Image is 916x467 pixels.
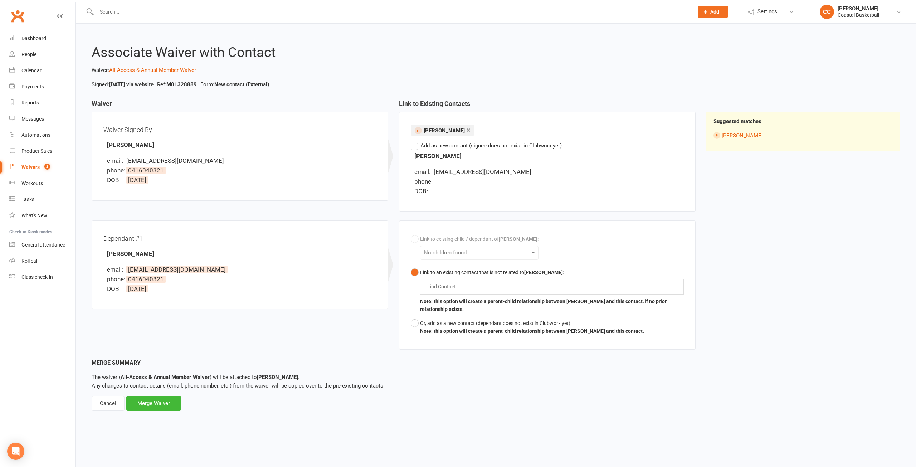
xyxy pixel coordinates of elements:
[44,164,50,170] span: 2
[126,157,224,164] span: [EMAIL_ADDRESS][DOMAIN_NAME]
[427,282,460,291] input: Find Contact
[155,80,199,89] li: Ref:
[21,274,53,280] div: Class check-in
[21,68,42,73] div: Calendar
[107,250,154,257] strong: [PERSON_NAME]
[399,100,696,112] h3: Link to Existing Contacts
[9,47,75,63] a: People
[420,319,644,327] div: Or, add as a new contact (dependant does not exist in Clubworx yet).
[9,191,75,208] a: Tasks
[92,100,388,112] h3: Waiver
[411,141,562,150] label: Add as new contact (signee does not exist in Clubworx yet)
[126,176,148,184] span: [DATE]
[9,143,75,159] a: Product Sales
[9,111,75,127] a: Messages
[9,30,75,47] a: Dashboard
[107,265,125,274] div: email:
[107,166,125,175] div: phone:
[214,81,269,88] strong: New contact (External)
[21,116,44,122] div: Messages
[698,6,728,18] button: Add
[21,213,47,218] div: What's New
[9,237,75,253] a: General attendance kiosk mode
[126,167,166,174] span: 0416040321
[92,374,299,380] span: The waiver ( ) will be attached to .
[722,132,763,139] a: [PERSON_NAME]
[107,141,154,149] strong: [PERSON_NAME]
[21,148,52,154] div: Product Sales
[103,123,376,136] div: Waiver Signed By
[713,118,761,125] strong: Suggested matches
[21,258,38,264] div: Roll call
[9,159,75,175] a: Waivers 2
[166,81,197,88] strong: M01328889
[710,9,719,15] span: Add
[820,5,834,19] div: CC
[92,358,900,368] div: Merge Summary
[9,269,75,285] a: Class kiosk mode
[7,443,24,460] div: Open Intercom Messenger
[21,164,40,170] div: Waivers
[21,84,44,89] div: Payments
[9,175,75,191] a: Workouts
[92,396,125,411] div: Cancel
[21,52,36,57] div: People
[411,316,644,338] button: Or, add as a new contact (dependant does not exist in Clubworx yet).Note: this option will create...
[109,81,154,88] strong: [DATE] via website
[92,66,900,74] p: Waiver:
[414,167,432,177] div: email:
[94,7,688,17] input: Search...
[107,274,125,284] div: phone:
[121,374,210,380] strong: All-Access & Annual Member Waiver
[107,284,125,294] div: DOB:
[92,373,900,390] p: Any changes to contact details (email, phone number, etc.) from the waiver will be copied over to...
[21,132,50,138] div: Automations
[414,152,462,160] strong: [PERSON_NAME]
[126,285,148,292] span: [DATE]
[838,5,879,12] div: [PERSON_NAME]
[420,268,684,276] div: Link to an existing contact that is not related to :
[414,186,432,196] div: DOB:
[90,80,155,89] li: Signed:
[9,7,26,25] a: Clubworx
[757,4,777,20] span: Settings
[420,328,644,334] b: Note: this option will create a parent-child relationship between [PERSON_NAME] and this contact.
[21,35,46,41] div: Dashboard
[126,266,228,273] span: [EMAIL_ADDRESS][DOMAIN_NAME]
[9,127,75,143] a: Automations
[107,175,125,185] div: DOB:
[9,208,75,224] a: What's New
[92,45,900,60] h2: Associate Waiver with Contact
[126,396,181,411] div: Merge Waiver
[21,196,34,202] div: Tasks
[420,298,667,312] b: Note: this option will create a parent-child relationship between [PERSON_NAME] and this contact,...
[411,266,684,316] button: Link to an existing contact that is not related to[PERSON_NAME]:Note: this option will create a p...
[199,80,271,89] li: Form:
[9,63,75,79] a: Calendar
[107,156,125,166] div: email:
[21,180,43,186] div: Workouts
[109,67,196,73] a: All-Access & Annual Member Waiver
[257,374,298,380] strong: [PERSON_NAME]
[21,100,39,106] div: Reports
[434,168,531,175] span: [EMAIL_ADDRESS][DOMAIN_NAME]
[126,276,166,283] span: 0416040321
[21,242,65,248] div: General attendance
[9,95,75,111] a: Reports
[9,253,75,269] a: Roll call
[838,12,879,18] div: Coastal Basketball
[9,79,75,95] a: Payments
[103,232,376,245] div: Dependant #1
[524,269,563,275] b: [PERSON_NAME]
[414,177,432,186] div: phone:
[424,127,465,134] span: [PERSON_NAME]
[467,124,471,136] a: ×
